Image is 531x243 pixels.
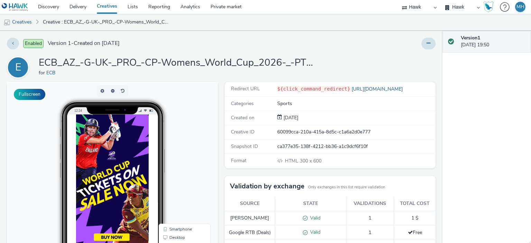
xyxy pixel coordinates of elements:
img: undefined Logo [2,3,28,11]
span: Smartphone [162,145,185,149]
span: Valid [308,215,320,221]
button: Fullscreen [14,89,45,100]
a: Hawk Academy [483,1,496,12]
span: 1 $ [411,215,418,221]
div: 60099cca-210a-415a-8d5c-c1a6a2d0e777 [277,129,435,135]
span: Format [231,157,246,164]
span: Valid [308,229,320,235]
th: Total cost [394,197,436,211]
span: Categories [231,100,254,107]
span: QR Code [162,162,179,166]
a: E [7,64,32,71]
span: [DATE] [282,114,298,121]
div: [DATE] 19:50 [461,35,525,49]
th: Validations [346,197,394,211]
a: [URL][DOMAIN_NAME] [350,86,406,92]
span: Desktop [162,153,178,158]
span: Free [408,229,422,236]
th: Source [225,197,275,211]
span: Enabled [23,39,44,48]
li: Desktop [153,151,202,160]
span: HTML [285,158,300,164]
div: Creation 26 September 2025, 19:50 [282,114,298,121]
strong: Version 1 [461,35,480,41]
span: Creative ID [231,129,254,135]
span: for [39,69,46,76]
td: Google RTB (Deals) [225,225,275,240]
span: Redirect URL [231,85,260,92]
div: Sports [277,100,435,107]
img: mobile [3,19,10,26]
li: QR Code [153,160,202,168]
div: MH [516,2,524,12]
a: Creative : ECB_AZ_-G-UK-_PRO_-CP-Womens_World_Cup_2026-_-PT1-DMPU-_-PT4-Combined_Audiences-_-D-Al... [39,14,172,30]
h3: Validation by exchange [230,181,305,191]
th: State [275,197,346,211]
div: E [15,58,21,77]
h1: ECB_AZ_-G-UK-_PRO_-CP-Womens_World_Cup_2026-_-PT1-DMPU-_-PT4-Combined_Audiences-_-D-All-_-ADLX- [39,56,315,69]
img: Hawk Academy [483,1,494,12]
span: Snapshot ID [231,143,258,150]
li: Smartphone [153,143,202,151]
td: [PERSON_NAME] [225,211,275,225]
a: ECB [46,69,58,76]
code: ${click_command_redirect} [277,86,350,92]
span: 1 [369,229,371,236]
span: Version 1 - Created on [DATE] [48,39,120,47]
span: 300 x 600 [284,158,322,164]
div: ca377e35-138f-4212-bb36-a1c9dcf6f10f [277,143,435,150]
span: 12:24 [67,27,75,30]
small: Only exchanges in this list require validation [308,185,385,190]
span: Created on [231,114,254,121]
span: 1 [369,215,371,221]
